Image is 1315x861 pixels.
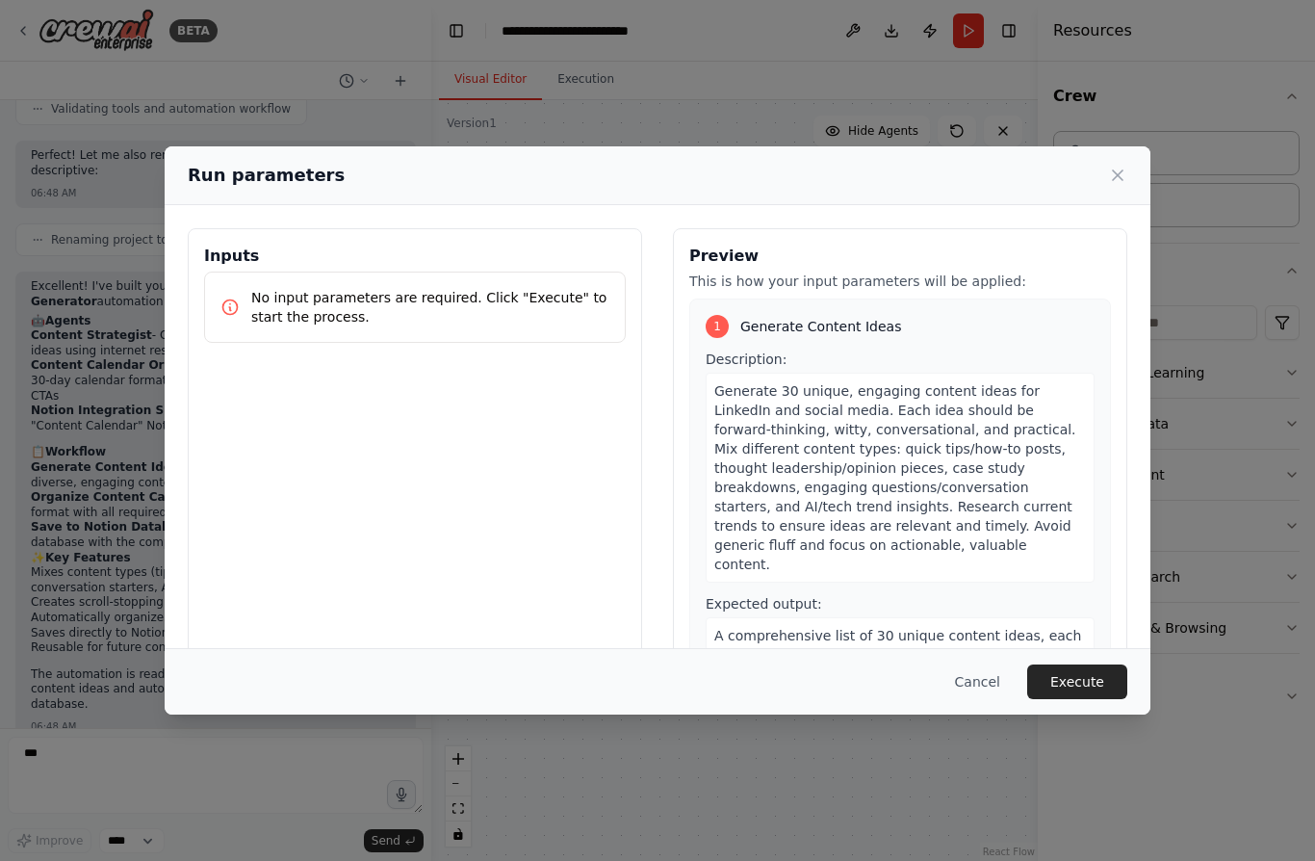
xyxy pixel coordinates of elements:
[706,596,822,612] span: Expected output:
[689,245,1111,268] h3: Preview
[706,315,729,338] div: 1
[706,352,786,367] span: Description:
[940,665,1016,699] button: Cancel
[1027,665,1127,699] button: Execute
[251,288,609,326] p: No input parameters are required. Click "Execute" to start the process.
[689,272,1111,291] p: This is how your input parameters will be applied:
[714,628,1081,720] span: A comprehensive list of 30 unique content ideas, each with a brief description of the concept, ta...
[188,162,345,189] h2: Run parameters
[714,383,1076,572] span: Generate 30 unique, engaging content ideas for LinkedIn and social media. Each idea should be for...
[740,317,901,336] span: Generate Content Ideas
[204,245,626,268] h3: Inputs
